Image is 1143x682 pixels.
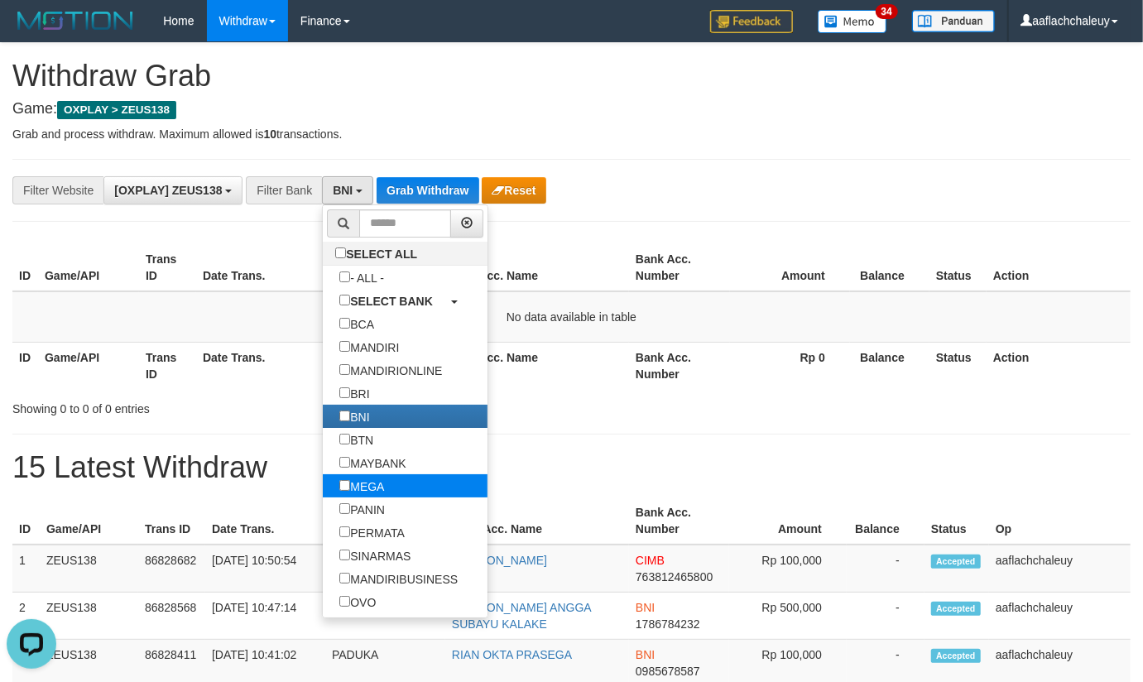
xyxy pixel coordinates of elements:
td: 86828682 [138,545,205,593]
label: PANIN [323,497,401,521]
th: Date Trans. [196,342,319,389]
td: 2 [12,593,40,640]
span: BNI [333,184,353,197]
td: - [847,545,924,593]
span: Accepted [931,649,981,663]
th: ID [12,342,38,389]
label: MEGA [323,474,401,497]
div: Filter Website [12,176,103,204]
a: [PERSON_NAME] [452,554,547,567]
span: [OXPLAY] ZEUS138 [114,184,222,197]
input: MANDIRIONLINE [339,364,350,375]
span: OXPLAY > ZEUS138 [57,101,176,119]
span: CIMB [636,554,665,567]
span: Copy 763812465800 to clipboard [636,570,713,584]
td: aaflachchaleuy [989,593,1131,640]
label: BNI [323,405,386,428]
img: Button%20Memo.svg [818,10,887,33]
label: GOPAY [323,613,406,636]
input: SELECT ALL [335,247,346,258]
td: ZEUS138 [40,593,138,640]
th: Op [989,497,1131,545]
label: MAYBANK [323,451,422,474]
td: [DATE] 10:47:14 [205,593,325,640]
th: Bank Acc. Name [445,497,629,545]
span: BNI [636,648,655,661]
th: Game/API [40,497,138,545]
input: BCA [339,318,350,329]
h4: Game: [12,101,1131,118]
label: BTN [323,428,390,451]
th: Trans ID [139,244,196,291]
th: Status [924,497,989,545]
label: OVO [323,590,392,613]
button: Open LiveChat chat widget [7,7,56,56]
th: Trans ID [138,497,205,545]
input: SELECT BANK [339,295,350,305]
th: Action [987,342,1131,389]
input: MANDIRIBUSINESS [339,573,350,584]
th: User ID [319,244,441,291]
label: PERMATA [323,521,421,544]
td: 86828568 [138,593,205,640]
td: No data available in table [12,291,1131,343]
th: ID [12,497,40,545]
th: Rp 0 [730,342,850,389]
button: BNI [322,176,373,204]
input: BTN [339,434,350,444]
a: [PERSON_NAME] ANGGA SUBAYU KALAKE [452,601,591,631]
img: panduan.png [912,10,995,32]
img: MOTION_logo.png [12,8,138,33]
label: SELECT ALL [323,242,434,265]
td: 1 [12,545,40,593]
input: PERMATA [339,526,350,537]
td: Rp 500,000 [729,593,847,640]
label: MANDIRI [323,335,415,358]
th: Amount [729,497,847,545]
input: - ALL - [339,271,350,282]
th: User ID [319,342,441,389]
th: Game/API [38,244,139,291]
input: OVO [339,596,350,607]
input: BRI [339,387,350,398]
th: Bank Acc. Name [441,342,629,389]
label: MANDIRIBUSINESS [323,567,474,590]
span: Copy 1786784232 to clipboard [636,617,700,631]
span: Accepted [931,555,981,569]
label: - ALL - [323,266,401,289]
button: Reset [482,177,545,204]
h1: 15 Latest Withdraw [12,451,1131,484]
th: Bank Acc. Number [629,497,729,545]
label: SINARMAS [323,544,427,567]
button: Grab Withdraw [377,177,478,204]
th: Balance [847,497,924,545]
th: Date Trans. [205,497,325,545]
button: [OXPLAY] ZEUS138 [103,176,243,204]
th: Bank Acc. Number [629,342,730,389]
span: Accepted [931,602,981,616]
span: BNI [636,601,655,614]
th: Date Trans. [196,244,319,291]
th: Status [929,244,987,291]
th: ID [12,244,38,291]
th: Balance [850,244,929,291]
th: Status [929,342,987,389]
td: - [847,593,924,640]
td: ZEUS138 [40,545,138,593]
strong: 10 [263,127,276,141]
input: MEGA [339,480,350,491]
p: Grab and process withdraw. Maximum allowed is transactions. [12,126,1131,142]
input: PANIN [339,503,350,514]
a: SELECT BANK [323,289,487,312]
h1: Withdraw Grab [12,60,1131,93]
label: BRI [323,382,386,405]
label: MANDIRIONLINE [323,358,459,382]
div: Filter Bank [246,176,322,204]
td: Rp 100,000 [729,545,847,593]
input: BNI [339,411,350,421]
a: RIAN OKTA PRASEGA [452,648,572,661]
th: Game/API [38,342,139,389]
th: Amount [730,244,850,291]
input: MAYBANK [339,457,350,468]
th: Trans ID [139,342,196,389]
